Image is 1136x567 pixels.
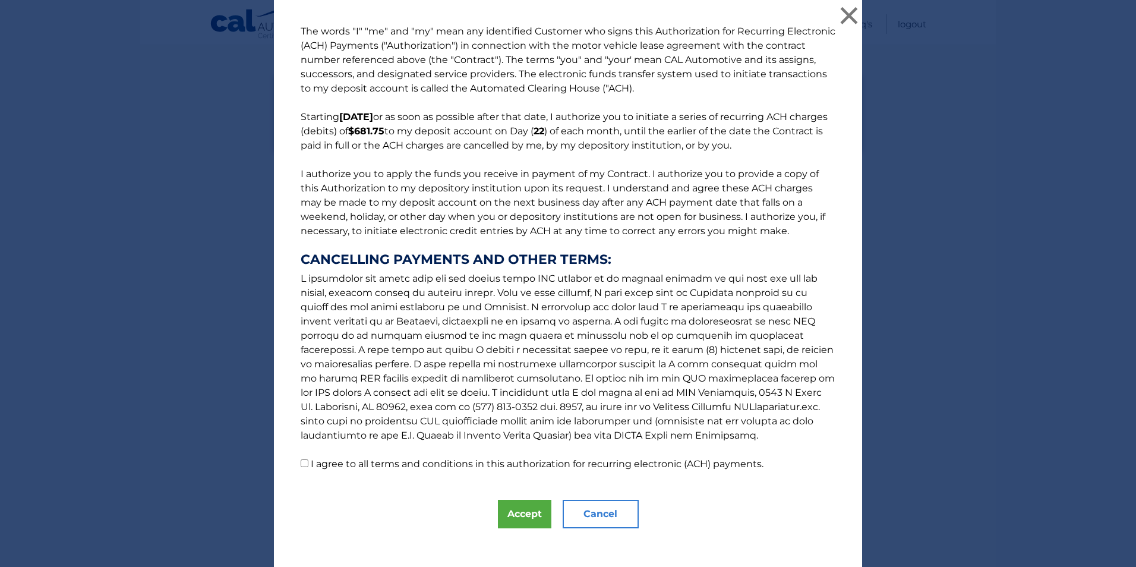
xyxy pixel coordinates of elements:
[301,253,835,267] strong: CANCELLING PAYMENTS AND OTHER TERMS:
[534,125,544,137] b: 22
[339,111,373,122] b: [DATE]
[498,500,551,528] button: Accept
[348,125,384,137] b: $681.75
[563,500,639,528] button: Cancel
[837,4,861,27] button: ×
[289,24,847,471] p: The words "I" "me" and "my" mean any identified Customer who signs this Authorization for Recurri...
[311,458,763,470] label: I agree to all terms and conditions in this authorization for recurring electronic (ACH) payments.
